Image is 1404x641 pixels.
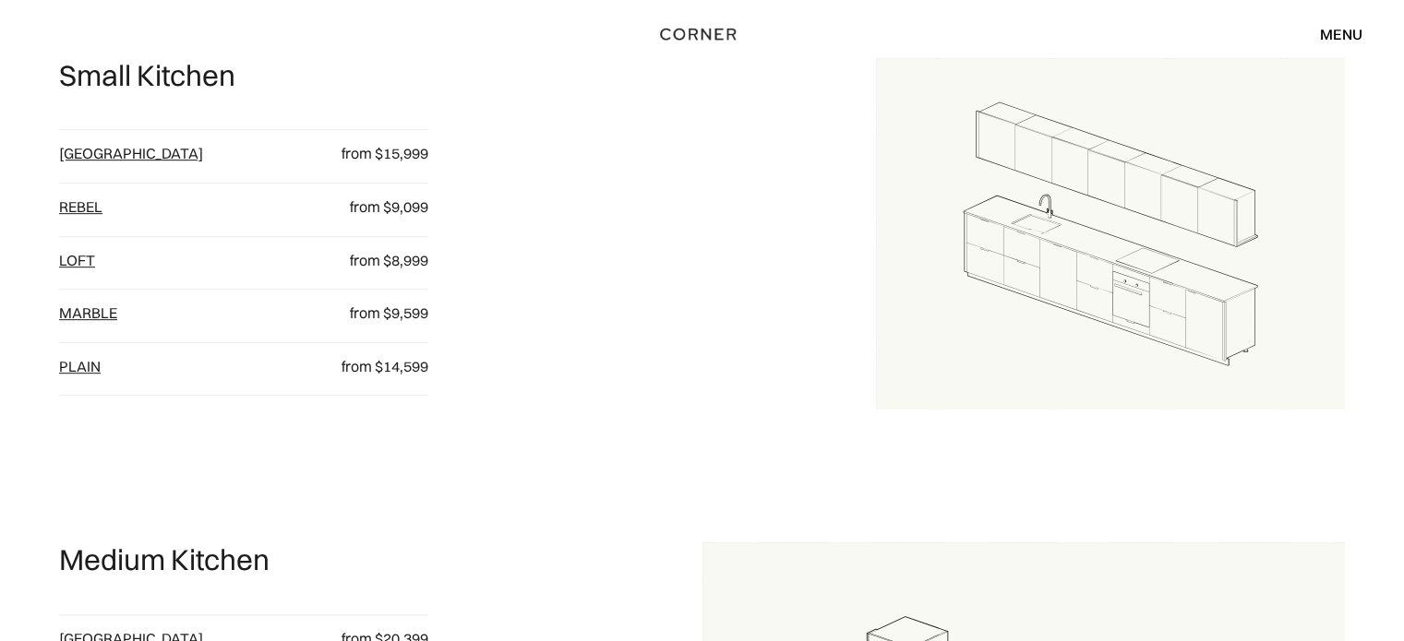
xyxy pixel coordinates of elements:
[59,144,203,162] a: [GEOGRAPHIC_DATA]
[59,303,117,322] a: Marble
[59,197,102,216] a: Rebel
[876,58,1345,410] img: Draft for a single galley kitchen layout.
[1320,27,1362,42] div: menu
[315,197,428,218] p: from $9,099
[315,144,428,164] p: from $15,999
[315,251,428,271] p: from $8,999
[315,303,428,324] p: from $9,599
[315,357,428,377] p: from $14,599
[1302,18,1362,50] div: menu
[59,357,101,375] a: plain
[59,542,270,577] p: Medium Kitchen
[59,58,235,93] p: Small Kitchen
[59,251,95,269] a: loft
[654,22,750,46] a: home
